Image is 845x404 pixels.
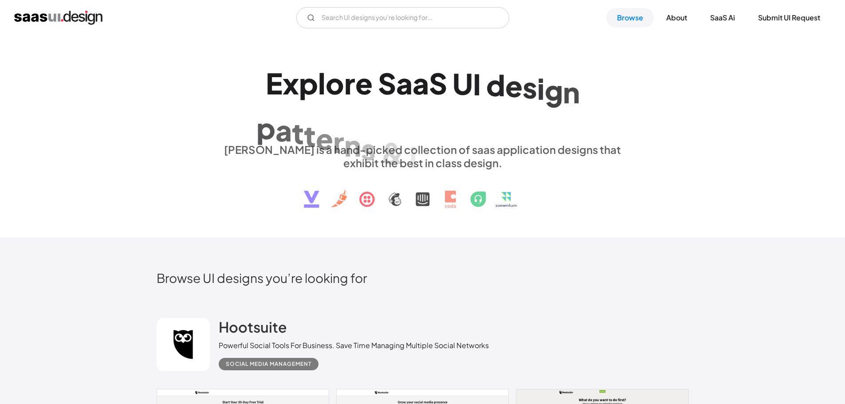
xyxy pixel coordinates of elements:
[396,66,413,100] div: a
[505,69,523,103] div: e
[606,8,654,27] a: Browse
[219,66,627,134] h1: Explore SaaS UI design patterns & interactions.
[219,143,627,169] div: [PERSON_NAME] is a hand-picked collection of saas application designs that exhibit the best in cl...
[296,7,509,28] form: Email Form
[452,67,473,101] div: U
[288,169,557,216] img: text, icon, saas logo
[473,67,481,101] div: I
[157,270,689,286] h2: Browse UI designs you’re looking for
[316,122,333,156] div: e
[361,132,376,166] div: s
[344,66,355,100] div: r
[563,75,580,109] div: n
[299,66,318,100] div: p
[283,66,299,100] div: x
[266,66,283,100] div: E
[523,70,537,104] div: s
[304,119,316,153] div: t
[429,66,447,100] div: S
[292,116,304,150] div: t
[700,8,746,27] a: SaaS Ai
[219,318,287,336] h2: Hootsuite
[413,66,429,100] div: a
[219,318,287,340] a: Hootsuite
[256,111,275,145] div: p
[381,136,404,170] div: &
[296,7,509,28] input: Search UI designs you're looking for...
[355,66,373,100] div: e
[326,66,344,100] div: o
[344,128,361,162] div: n
[537,71,545,106] div: i
[747,8,831,27] a: Submit UI Request
[219,340,489,351] div: Powerful Social Tools For Business. Save Time Managing Multiple Social Networks
[226,359,311,369] div: Social Media Management
[656,8,698,27] a: About
[14,11,102,25] a: home
[545,73,563,107] div: g
[275,114,292,148] div: a
[409,140,417,174] div: i
[378,66,396,100] div: S
[486,68,505,102] div: d
[333,125,344,159] div: r
[318,66,326,100] div: l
